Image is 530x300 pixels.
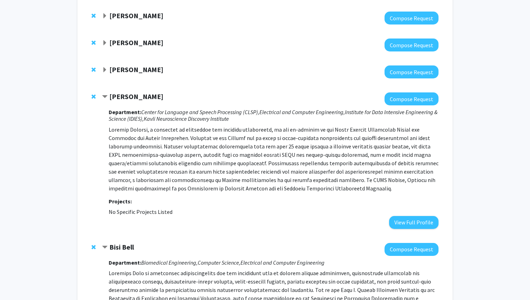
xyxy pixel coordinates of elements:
span: Expand Shinuo Weng Bookmark [102,40,108,46]
i: Biomedical Engineering, [141,259,198,266]
strong: Projects: [109,198,132,205]
span: Contract Andreas Andreou Bookmark [102,94,108,100]
span: Remove Bisi Bell from bookmarks [91,244,96,250]
strong: [PERSON_NAME] [109,92,163,101]
i: Computer Science, [198,259,240,266]
strong: [PERSON_NAME] [109,38,163,47]
strong: Bisi Bell [109,243,134,251]
button: Compose Request to Karen Fleming [385,12,439,25]
p: Loremip Dolorsi, a consectet ad elitseddoe tem incididu utlaboreetd, ma ali en-adminim ve qui Nos... [109,125,439,193]
button: Compose Request to Bisi Bell [385,243,439,256]
i: Institute for Data Intensive Engineering & Science (IDIES), [109,109,437,122]
span: Remove Shinuo Weng from bookmarks [91,40,96,46]
span: Remove Somnath Ghosh from bookmarks [91,67,96,72]
span: Expand Somnath Ghosh Bookmark [102,67,108,73]
iframe: Chat [5,268,30,295]
strong: Department: [109,259,141,266]
strong: [PERSON_NAME] [109,11,163,20]
strong: [PERSON_NAME] [109,65,163,74]
i: Center for Language and Speech Processing (CLSP), [141,109,259,116]
span: Contract Bisi Bell Bookmark [102,245,108,250]
i: Kavli Neuroscience Discovery Institute [144,115,229,122]
span: Remove Karen Fleming from bookmarks [91,13,96,19]
button: Compose Request to Somnath Ghosh [385,65,439,78]
button: View Full Profile [389,216,439,229]
strong: Department: [109,109,141,116]
i: Electrical and Computer Engineering [240,259,325,266]
button: Compose Request to Andreas Andreou [385,92,439,105]
span: Expand Karen Fleming Bookmark [102,13,108,19]
span: No Specific Projects Listed [109,208,172,215]
i: Electrical and Computer Engineering, [259,109,345,116]
span: Remove Andreas Andreou from bookmarks [91,94,96,99]
button: Compose Request to Shinuo Weng [385,39,439,51]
